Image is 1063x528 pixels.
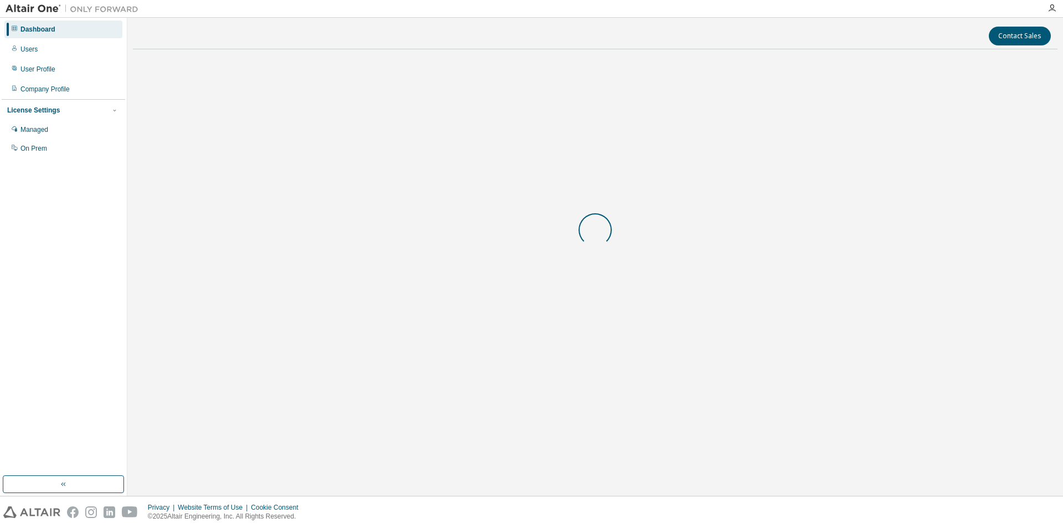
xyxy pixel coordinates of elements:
[122,506,138,518] img: youtube.svg
[20,144,47,153] div: On Prem
[989,27,1051,45] button: Contact Sales
[20,125,48,134] div: Managed
[148,503,178,512] div: Privacy
[85,506,97,518] img: instagram.svg
[3,506,60,518] img: altair_logo.svg
[20,45,38,54] div: Users
[7,106,60,115] div: License Settings
[20,65,55,74] div: User Profile
[20,85,70,94] div: Company Profile
[104,506,115,518] img: linkedin.svg
[67,506,79,518] img: facebook.svg
[178,503,251,512] div: Website Terms of Use
[6,3,144,14] img: Altair One
[20,25,55,34] div: Dashboard
[148,512,305,521] p: © 2025 Altair Engineering, Inc. All Rights Reserved.
[251,503,305,512] div: Cookie Consent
